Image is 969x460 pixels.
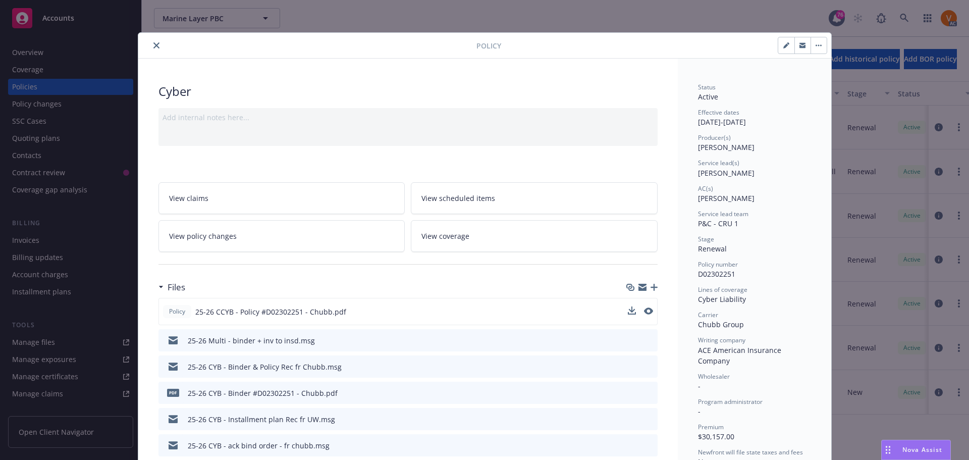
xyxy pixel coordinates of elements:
span: Policy [167,307,187,316]
span: Service lead(s) [698,159,739,167]
span: Producer(s) [698,133,731,142]
div: Files [158,281,185,294]
div: 25-26 CYB - Binder #D02302251 - Chubb.pdf [188,388,338,398]
span: Wholesaler [698,372,730,381]
span: pdf [167,389,179,396]
div: 25-26 CYB - Binder & Policy Rec fr Chubb.msg [188,362,342,372]
span: View claims [169,193,208,203]
button: download file [628,362,636,372]
a: View policy changes [158,220,405,252]
button: preview file [644,335,654,346]
span: Lines of coverage [698,285,747,294]
span: Renewal [698,244,727,253]
button: close [150,39,163,52]
div: Add internal notes here... [163,112,654,123]
button: preview file [644,308,653,315]
span: Newfront will file state taxes and fees [698,448,803,456]
div: 25-26 CYB - Installment plan Rec fr UW.msg [188,414,335,425]
div: [DATE] - [DATE] [698,108,811,127]
button: download file [628,388,636,398]
span: D02302251 [698,269,735,279]
span: [PERSON_NAME] [698,142,755,152]
span: $30,157.00 [698,432,734,441]
a: View claims [158,182,405,214]
span: Chubb Group [698,320,744,329]
span: Policy [476,40,501,51]
span: AC(s) [698,184,713,193]
a: View scheduled items [411,182,658,214]
button: preview file [644,362,654,372]
span: - [698,381,701,391]
span: View policy changes [169,231,237,241]
span: Premium [698,423,724,431]
div: Cyber [158,83,658,100]
div: Drag to move [882,440,894,459]
div: 25-26 Multi - binder + inv to insd.msg [188,335,315,346]
span: Program administrator [698,397,763,406]
span: [PERSON_NAME] [698,168,755,178]
span: Effective dates [698,108,739,117]
button: preview file [644,388,654,398]
span: - [698,406,701,416]
button: Nova Assist [881,440,951,460]
span: Service lead team [698,210,748,218]
h3: Files [168,281,185,294]
span: Writing company [698,336,745,344]
span: View coverage [421,231,469,241]
a: View coverage [411,220,658,252]
button: download file [628,440,636,451]
button: download file [628,414,636,425]
span: Nova Assist [902,445,942,454]
span: P&C - CRU 1 [698,219,738,228]
button: download file [628,306,636,315]
span: View scheduled items [421,193,495,203]
span: [PERSON_NAME] [698,193,755,203]
button: preview file [644,414,654,425]
button: preview file [644,306,653,317]
span: 25-26 CCYB - Policy #D02302251 - Chubb.pdf [195,306,346,317]
span: Carrier [698,311,718,319]
div: 25-26 CYB - ack bind order - fr chubb.msg [188,440,330,451]
span: Policy number [698,260,738,269]
span: Active [698,92,718,101]
span: Cyber Liability [698,294,746,304]
span: Stage [698,235,714,243]
button: download file [628,335,636,346]
button: preview file [644,440,654,451]
span: Status [698,83,716,91]
span: ACE American Insurance Company [698,345,783,366]
button: download file [628,306,636,317]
